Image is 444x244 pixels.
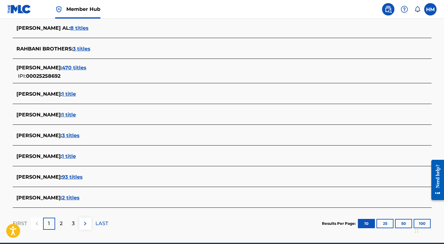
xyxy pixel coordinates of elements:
[16,133,62,138] span: [PERSON_NAME] :
[60,220,63,227] p: 2
[62,112,76,118] span: 1 title
[26,73,60,79] span: 00025258692
[395,219,412,228] button: 50
[415,220,419,239] div: Drag
[16,25,70,31] span: [PERSON_NAME] AL :
[62,133,80,138] span: 3 titles
[16,46,73,52] span: RAHBANI BROTHERS :
[414,6,420,12] div: Notifications
[18,73,26,79] span: IPI:
[66,6,100,13] span: Member Hub
[95,220,108,227] p: LAST
[398,3,411,15] div: Help
[62,174,83,180] span: 93 titles
[16,112,62,118] span: [PERSON_NAME] :
[72,220,75,227] p: 3
[385,6,392,13] img: search
[16,65,62,71] span: [PERSON_NAME] :
[413,214,444,244] iframe: Chat Widget
[427,155,444,205] iframe: Resource Center
[62,153,76,159] span: 1 title
[81,220,89,227] img: right
[55,6,63,13] img: Top Rightsholder
[7,5,31,14] img: MLC Logo
[13,220,27,227] p: FIRST
[48,220,50,227] p: 1
[322,221,357,226] p: Results Per Page:
[62,91,76,97] span: 1 title
[358,219,375,228] button: 10
[16,153,62,159] span: [PERSON_NAME] :
[16,174,62,180] span: [PERSON_NAME] :
[382,3,394,15] a: Public Search
[424,3,437,15] div: User Menu
[376,219,393,228] button: 25
[73,46,90,52] span: 3 titles
[62,65,86,71] span: 470 titles
[401,6,408,13] img: help
[70,25,89,31] span: 8 titles
[16,195,62,201] span: [PERSON_NAME] :
[62,195,80,201] span: 2 titles
[16,91,62,97] span: [PERSON_NAME] :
